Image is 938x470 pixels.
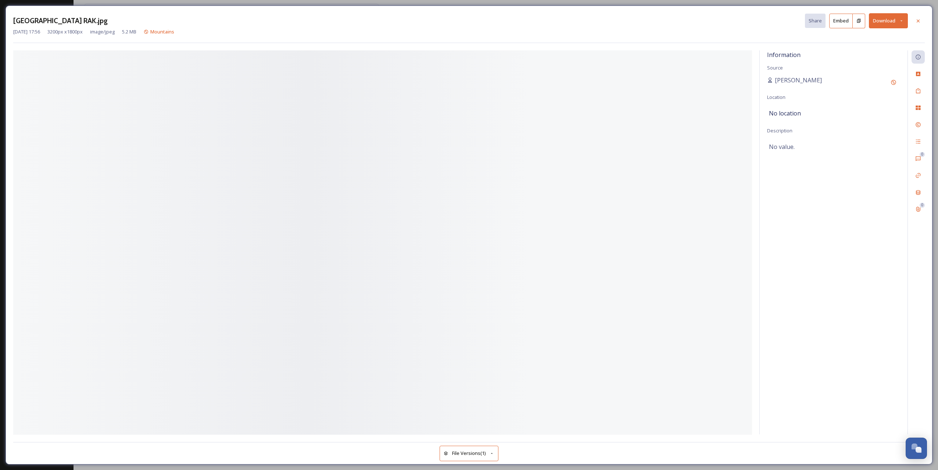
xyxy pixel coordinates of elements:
span: No value. [769,142,795,151]
button: Download [869,13,908,28]
div: 0 [920,152,925,157]
span: Source [767,64,783,71]
span: image/jpeg [90,28,115,35]
span: 3200 px x 1800 px [47,28,83,35]
h3: [GEOGRAPHIC_DATA] RAK.jpg [13,15,108,26]
span: Location [767,94,785,100]
span: 5.2 MB [122,28,136,35]
button: Open Chat [906,438,927,459]
button: File Versions(1) [440,446,498,461]
span: [PERSON_NAME] [775,76,822,85]
div: 0 [920,203,925,208]
span: Mountains [150,28,174,35]
span: [DATE] 17:56 [13,28,40,35]
span: No location [769,109,801,118]
button: Embed [829,14,853,28]
span: Description [767,127,792,134]
span: Information [767,51,801,59]
button: Share [805,14,826,28]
